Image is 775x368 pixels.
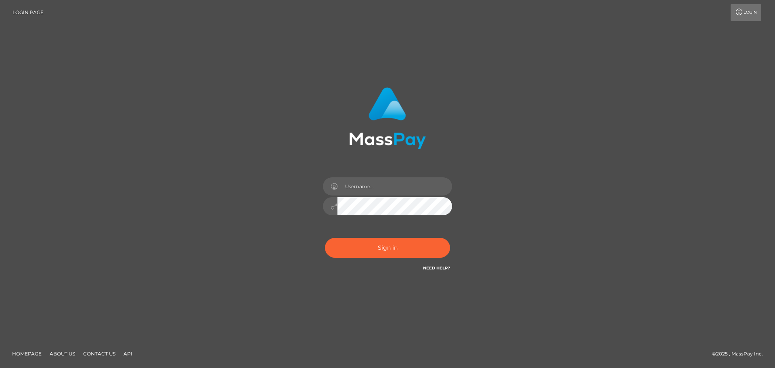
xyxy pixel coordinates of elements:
input: Username... [337,177,452,196]
img: MassPay Login [349,87,426,149]
button: Sign in [325,238,450,258]
a: Login [731,4,761,21]
a: Homepage [9,347,45,360]
div: © 2025 , MassPay Inc. [712,349,769,358]
a: API [120,347,136,360]
a: Login Page [13,4,44,21]
a: Need Help? [423,265,450,271]
a: Contact Us [80,347,119,360]
a: About Us [46,347,78,360]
